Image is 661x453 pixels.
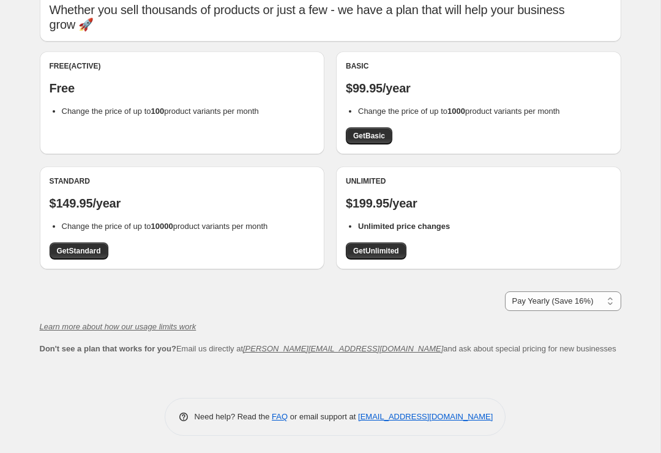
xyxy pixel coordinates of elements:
[40,322,196,331] a: Learn more about how our usage limits work
[346,196,611,211] p: $199.95/year
[447,107,465,116] b: 1000
[62,107,259,116] span: Change the price of up to product variants per month
[346,61,611,71] div: Basic
[346,242,406,260] a: GetUnlimited
[288,412,358,421] span: or email support at
[151,107,165,116] b: 100
[62,222,268,231] span: Change the price of up to product variants per month
[50,196,315,211] p: $149.95/year
[195,412,272,421] span: Need help? Read the
[358,412,493,421] a: [EMAIL_ADDRESS][DOMAIN_NAME]
[57,246,101,256] span: Get Standard
[353,131,385,141] span: Get Basic
[358,222,450,231] b: Unlimited price changes
[353,246,399,256] span: Get Unlimited
[151,222,173,231] b: 10000
[50,176,315,186] div: Standard
[40,344,616,353] span: Email us directly at and ask about special pricing for new businesses
[346,127,392,144] a: GetBasic
[243,344,443,353] a: [PERSON_NAME][EMAIL_ADDRESS][DOMAIN_NAME]
[358,107,560,116] span: Change the price of up to product variants per month
[272,412,288,421] a: FAQ
[50,2,611,32] p: Whether you sell thousands of products or just a few - we have a plan that will help your busines...
[50,61,315,71] div: Free (Active)
[50,242,108,260] a: GetStandard
[346,176,611,186] div: Unlimited
[40,344,176,353] b: Don't see a plan that works for you?
[50,81,315,95] p: Free
[346,81,611,95] p: $99.95/year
